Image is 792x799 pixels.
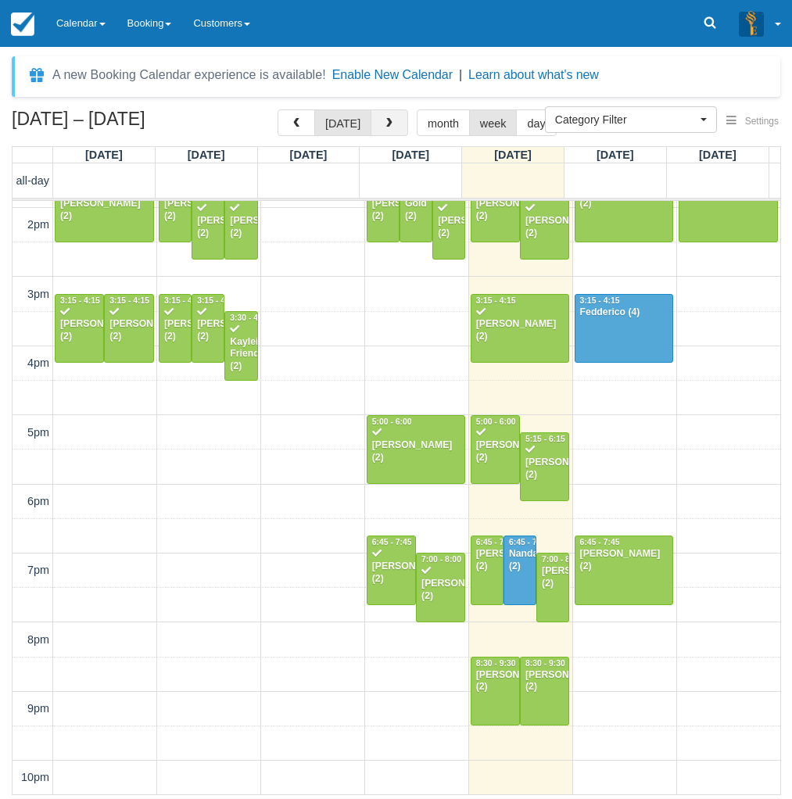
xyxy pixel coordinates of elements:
[371,427,461,464] div: [PERSON_NAME] (2)
[437,202,461,240] div: [PERSON_NAME] (2)
[16,174,49,187] span: all-day
[475,548,499,573] div: [PERSON_NAME] (2)
[417,109,470,136] button: month
[476,296,516,305] span: 3:15 - 4:15
[509,538,549,546] span: 6:45 - 7:45
[224,311,257,380] a: 3:30 - 4:30Kayleigh Friend (2)
[525,659,565,668] span: 8:30 - 9:30
[332,67,453,83] button: Enable New Calendar
[314,109,371,136] button: [DATE]
[739,11,764,36] img: A3
[421,565,461,603] div: [PERSON_NAME] (2)
[579,548,669,573] div: [PERSON_NAME] (2)
[545,106,717,133] button: Category Filter
[229,202,253,240] div: [PERSON_NAME] (2)
[476,538,516,546] span: 6:45 - 7:45
[27,495,49,507] span: 6pm
[229,324,253,374] div: Kayleigh Friend (2)
[404,185,428,223] div: Gold (2)
[60,296,100,305] span: 3:15 - 4:15
[392,149,429,161] span: [DATE]
[580,296,620,305] span: 3:15 - 4:15
[27,218,49,231] span: 2pm
[469,109,518,136] button: week
[27,426,49,439] span: 5pm
[597,149,634,161] span: [DATE]
[163,185,187,223] div: [PERSON_NAME] (2)
[579,306,669,319] div: Fedderico (4)
[476,659,516,668] span: 8:30 - 9:30
[109,296,149,305] span: 3:15 - 4:15
[55,173,154,242] a: [PERSON_NAME] (2)
[85,149,123,161] span: [DATE]
[196,306,220,344] div: [PERSON_NAME] (2)
[371,548,411,586] div: [PERSON_NAME] (2)
[163,306,187,344] div: [PERSON_NAME] (2)
[59,306,99,344] div: [PERSON_NAME] (2)
[476,417,516,426] span: 5:00 - 6:00
[192,294,224,363] a: 3:15 - 4:15[PERSON_NAME] (2)
[290,149,328,161] span: [DATE]
[27,357,49,369] span: 4pm
[555,112,697,127] span: Category Filter
[52,66,326,84] div: A new Booking Calendar experience is available!
[471,657,520,726] a: 8:30 - 9:30[PERSON_NAME] (2)
[520,657,569,726] a: 8:30 - 9:30[PERSON_NAME] (2)
[475,427,515,464] div: [PERSON_NAME] (2)
[699,149,736,161] span: [DATE]
[575,294,674,363] a: 3:15 - 4:15Fedderico (4)
[525,444,564,482] div: [PERSON_NAME] (2)
[525,435,565,443] span: 5:15 - 6:15
[188,149,225,161] span: [DATE]
[475,185,515,223] div: [PERSON_NAME]'eed (2)
[27,288,49,300] span: 3pm
[525,202,564,240] div: [PERSON_NAME] (2)
[400,173,432,242] a: Gold (2)
[471,294,570,363] a: 3:15 - 4:15[PERSON_NAME] (2)
[230,314,270,322] span: 3:30 - 4:30
[508,548,532,573] div: Nandana (2)
[475,306,565,344] div: [PERSON_NAME] (2)
[525,669,564,694] div: [PERSON_NAME] (2)
[12,109,210,138] h2: [DATE] – [DATE]
[542,555,582,564] span: 7:00 - 8:00
[432,190,465,259] a: 1:45 - 2:45[PERSON_NAME] (2)
[159,294,192,363] a: 3:15 - 4:15[PERSON_NAME] (2)
[196,202,220,240] div: [PERSON_NAME] (2)
[367,536,416,604] a: 6:45 - 7:45[PERSON_NAME] (2)
[504,536,536,604] a: 6:45 - 7:45Nandana (2)
[27,702,49,715] span: 9pm
[104,294,153,363] a: 3:15 - 4:15[PERSON_NAME] (2)
[367,415,466,484] a: 5:00 - 6:00[PERSON_NAME] (2)
[27,564,49,576] span: 7pm
[372,417,412,426] span: 5:00 - 6:00
[745,116,779,127] span: Settings
[11,13,34,36] img: checkfront-main-nav-mini-logo.png
[55,294,104,363] a: 3:15 - 4:15[PERSON_NAME] (2)
[471,173,520,242] a: [PERSON_NAME]'eed (2)
[468,68,599,81] a: Learn about what's new
[575,536,674,604] a: 6:45 - 7:45[PERSON_NAME] (2)
[536,553,569,622] a: 7:00 - 8:00[PERSON_NAME] (2)
[371,185,395,223] div: [PERSON_NAME] (2)
[372,538,412,546] span: 6:45 - 7:45
[516,109,556,136] button: day
[494,149,532,161] span: [DATE]
[224,190,257,259] a: 1:45 - 2:45[PERSON_NAME] (2)
[580,538,620,546] span: 6:45 - 7:45
[471,536,504,604] a: 6:45 - 7:45[PERSON_NAME] (2)
[717,110,788,133] button: Settings
[192,190,224,259] a: 1:45 - 2:45[PERSON_NAME] (2)
[520,432,569,501] a: 5:15 - 6:15[PERSON_NAME] (2)
[59,185,149,223] div: [PERSON_NAME] (2)
[416,553,465,622] a: 7:00 - 8:00[PERSON_NAME] (2)
[27,633,49,646] span: 8pm
[109,306,149,344] div: [PERSON_NAME] (2)
[459,68,462,81] span: |
[197,296,237,305] span: 3:15 - 4:15
[367,173,400,242] a: [PERSON_NAME] (2)
[541,565,564,590] div: [PERSON_NAME] (2)
[164,296,204,305] span: 3:15 - 4:15
[575,173,674,242] a: [PERSON_NAME] (2)
[159,173,192,242] a: [PERSON_NAME] (2)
